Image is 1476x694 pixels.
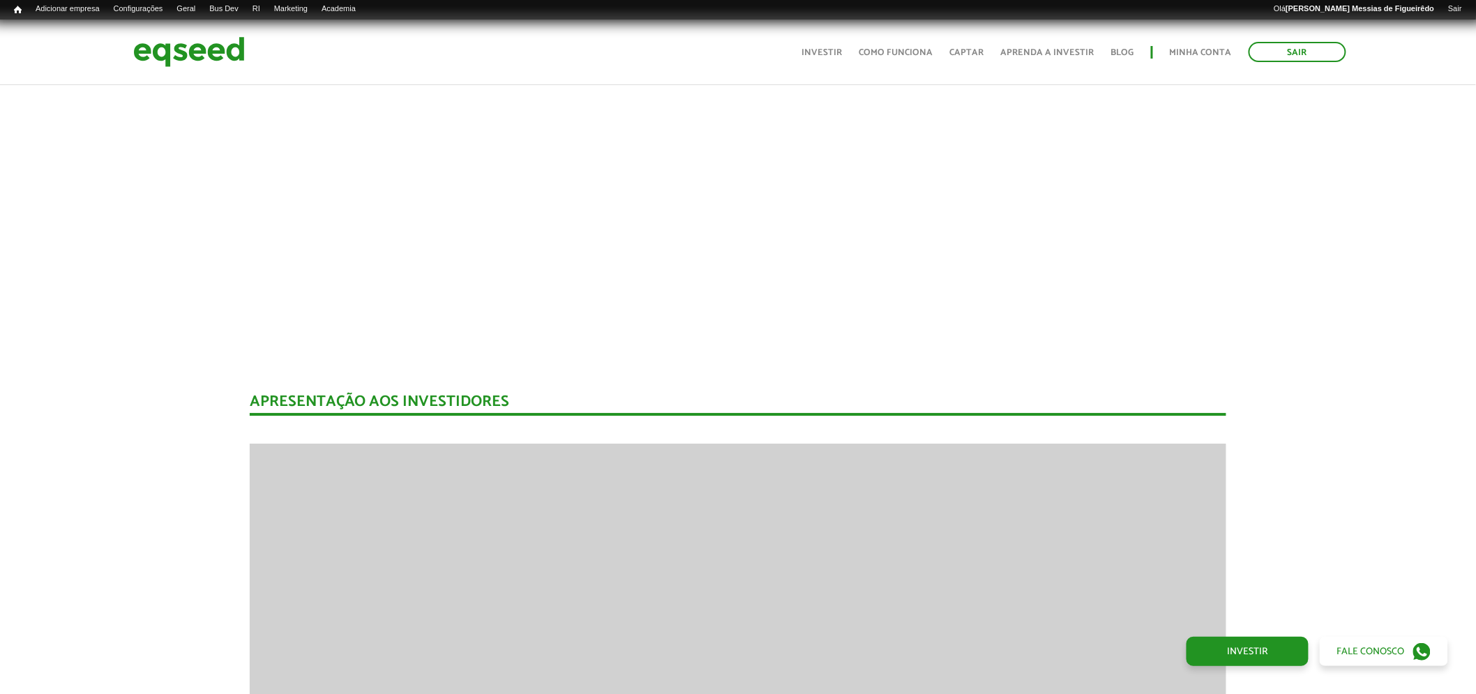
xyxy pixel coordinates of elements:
a: Investir [1187,637,1309,666]
a: Adicionar empresa [29,3,107,15]
a: Configurações [107,3,170,15]
a: Sair [1441,3,1469,15]
strong: [PERSON_NAME] Messias de Figueirêdo [1286,4,1434,13]
a: Olá[PERSON_NAME] Messias de Figueirêdo [1267,3,1441,15]
a: Geral [170,3,202,15]
a: Bus Dev [202,3,246,15]
a: Minha conta [1170,48,1232,57]
a: Marketing [267,3,315,15]
a: Como funciona [859,48,933,57]
a: Academia [315,3,363,15]
a: Início [7,3,29,17]
a: RI [246,3,267,15]
a: Aprenda a investir [1001,48,1094,57]
a: Fale conosco [1320,637,1448,666]
a: Captar [950,48,984,57]
a: Blog [1111,48,1134,57]
a: Sair [1249,42,1346,62]
a: Investir [802,48,843,57]
span: Início [14,5,22,15]
img: EqSeed [133,33,245,70]
div: Apresentação aos investidores [250,394,1227,416]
